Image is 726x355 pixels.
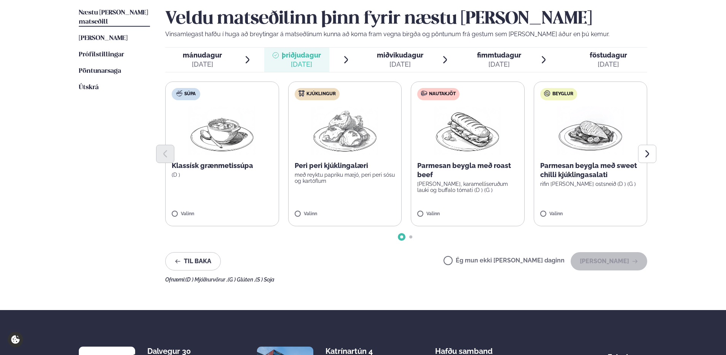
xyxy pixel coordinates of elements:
[417,181,518,193] p: [PERSON_NAME], karamelliseruðum lauki og buffalo tómati (D ) (G )
[417,161,518,179] p: Parmesan beygla með roast beef
[79,50,124,59] a: Prófílstillingar
[311,106,378,155] img: Chicken-thighs.png
[540,181,641,187] p: rifin [PERSON_NAME] ostsneið (D ) (G )
[165,277,647,283] div: Ofnæmi:
[79,34,128,43] a: [PERSON_NAME]
[571,252,647,270] button: [PERSON_NAME]
[165,30,647,39] p: Vinsamlegast hafðu í huga að breytingar á matseðlinum kunna að koma fram vegna birgða og pöntunum...
[79,83,99,92] a: Útskrá
[79,84,99,91] span: Útskrá
[590,60,627,69] div: [DATE]
[156,145,174,163] button: Previous slide
[421,90,427,96] img: beef.svg
[590,51,627,59] span: föstudagur
[185,277,228,283] span: (D ) Mjólkurvörur ,
[79,68,121,74] span: Pöntunarsaga
[255,277,274,283] span: (S ) Soja
[183,51,222,59] span: mánudagur
[552,91,573,97] span: Beyglur
[172,161,273,170] p: Klassísk grænmetissúpa
[638,145,656,163] button: Next slide
[79,35,128,42] span: [PERSON_NAME]
[557,106,624,155] img: Chicken-breast.png
[377,51,423,59] span: miðvikudagur
[176,90,182,96] img: soup.svg
[282,60,321,69] div: [DATE]
[172,172,273,178] p: (D )
[377,60,423,69] div: [DATE]
[165,252,221,270] button: Til baka
[429,91,456,97] span: Nautakjöt
[79,8,150,27] a: Næstu [PERSON_NAME] matseðill
[79,51,124,58] span: Prófílstillingar
[477,60,521,69] div: [DATE]
[79,67,121,76] a: Pöntunarsaga
[282,51,321,59] span: þriðjudagur
[306,91,336,97] span: Kjúklingur
[184,91,196,97] span: Súpa
[295,161,396,170] p: Peri peri kjúklingalæri
[477,51,521,59] span: fimmtudagur
[540,161,641,179] p: Parmesan beygla með sweet chilli kjúklingasalati
[165,8,647,30] h2: Veldu matseðilinn þinn fyrir næstu [PERSON_NAME]
[8,332,23,347] a: Cookie settings
[188,106,255,155] img: Soup.png
[228,277,255,283] span: (G ) Glúten ,
[409,235,412,238] span: Go to slide 2
[400,235,403,238] span: Go to slide 1
[183,60,222,69] div: [DATE]
[298,90,305,96] img: chicken.svg
[295,172,396,184] p: með reyktu papriku mæjó, peri peri sósu og kartöflum
[434,106,501,155] img: Panini.png
[544,90,550,96] img: bagle-new-16px.svg
[79,10,148,25] span: Næstu [PERSON_NAME] matseðill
